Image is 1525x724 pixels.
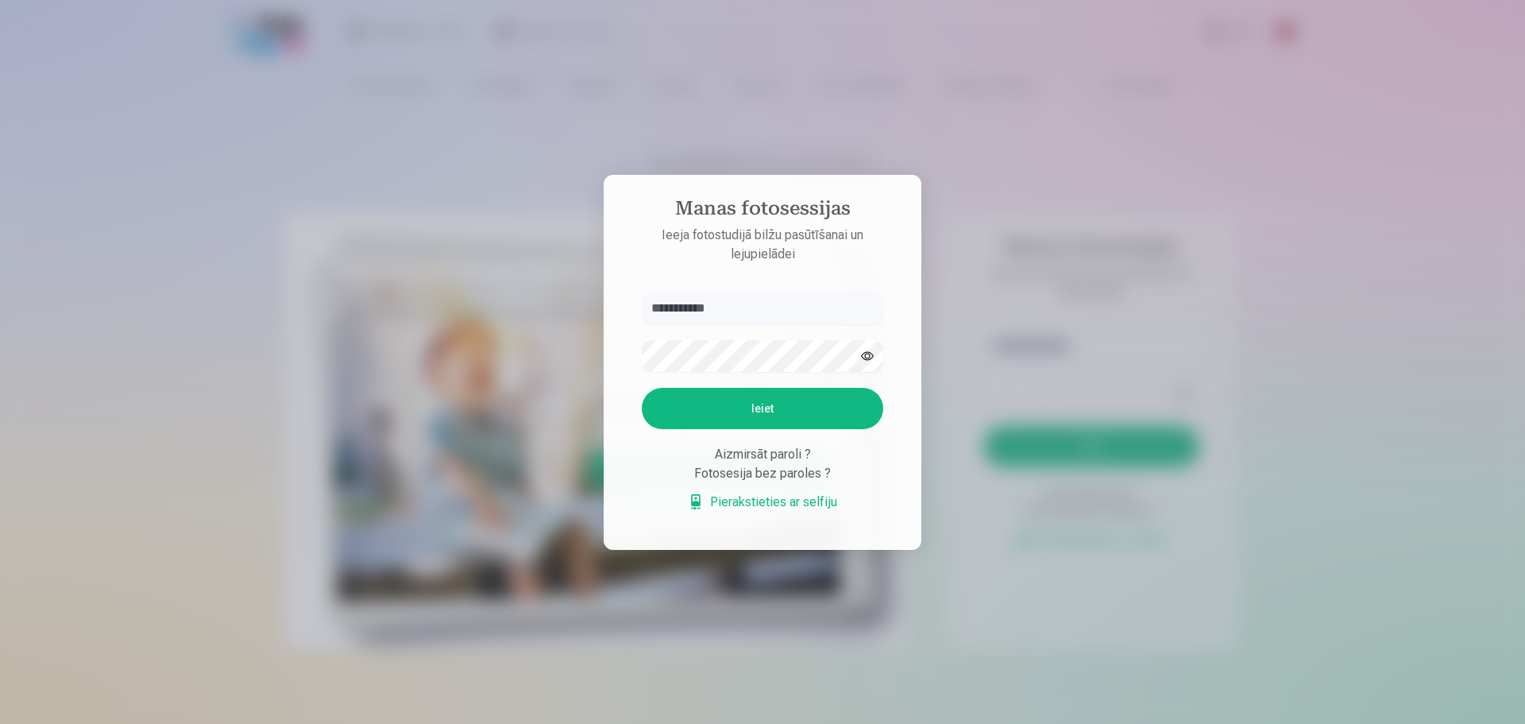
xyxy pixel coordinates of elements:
div: Fotosesija bez paroles ? [642,464,883,483]
a: Pierakstieties ar selfiju [688,493,837,512]
button: Ieiet [642,388,883,429]
div: Aizmirsāt paroli ? [642,445,883,464]
h4: Manas fotosessijas [626,197,899,226]
p: Ieeja fotostudijā bilžu pasūtīšanai un lejupielādei [626,226,899,264]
